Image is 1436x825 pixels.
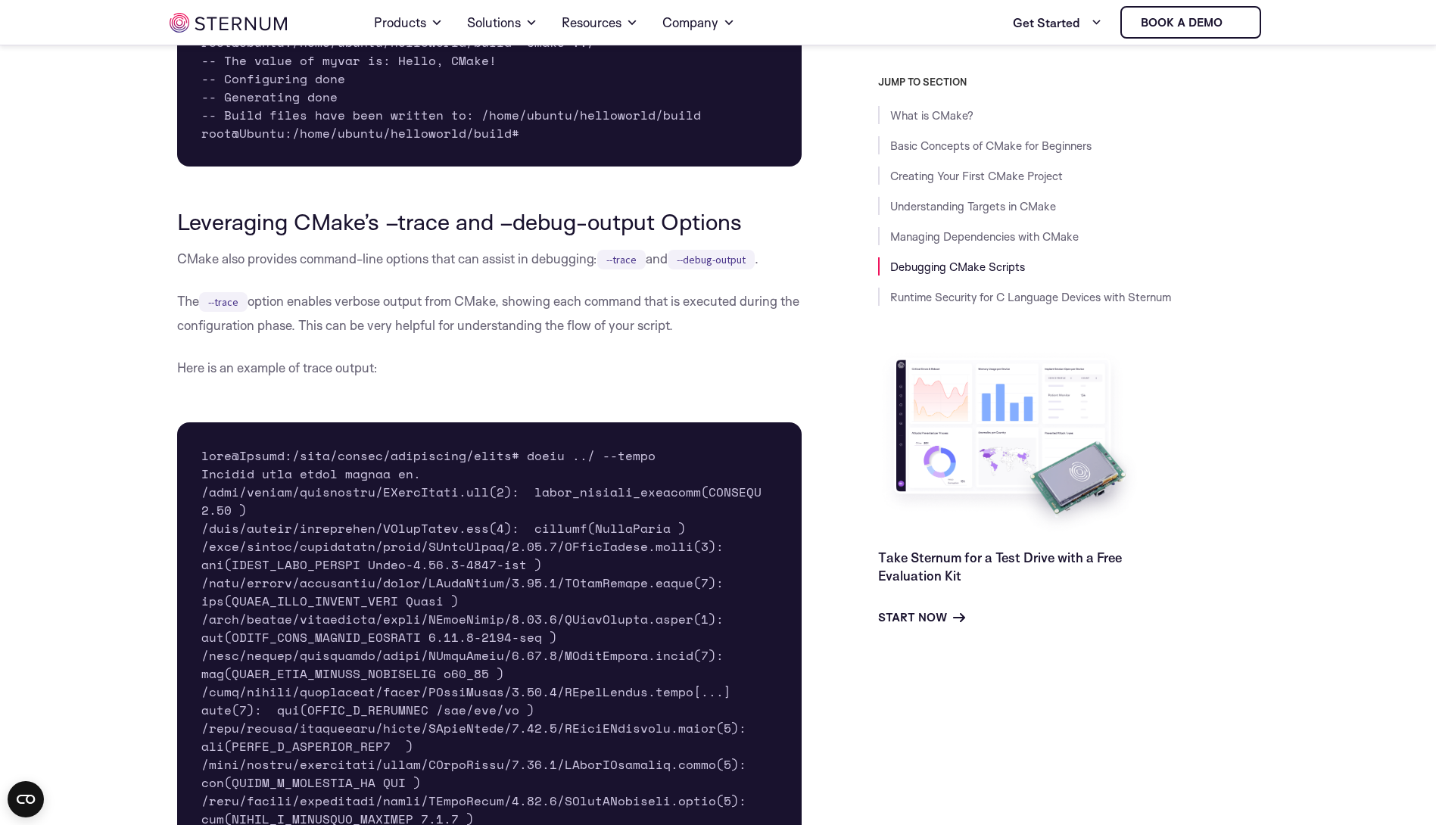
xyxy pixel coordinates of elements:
a: Book a demo [1120,6,1261,39]
p: The option enables verbose output from CMake, showing each command that is executed during the co... [177,289,802,338]
a: Company [662,2,735,44]
a: Products [374,2,443,44]
pre: root@Ubuntu:/home/ubuntu/helloworld/build# cmake ../ -- The value of myvar is: Hello, CMake! -- C... [177,9,802,167]
code: --trace [597,250,646,269]
a: Start Now [878,609,965,627]
a: Solutions [467,2,537,44]
button: Open CMP widget [8,781,44,817]
a: Take Sternum for a Test Drive with a Free Evaluation Kit [878,549,1122,584]
p: CMake also provides command-line options that can assist in debugging: and . [177,247,802,271]
h3: Leveraging CMake’s –trace and –debug-output Options [177,209,802,235]
img: sternum iot [1229,17,1241,29]
a: Creating Your First CMake Project [890,169,1063,183]
a: Basic Concepts of CMake for Beginners [890,139,1092,153]
img: Take Sternum for a Test Drive with a Free Evaluation Kit [878,348,1143,537]
a: Managing Dependencies with CMake [890,229,1079,244]
a: Understanding Targets in CMake [890,199,1056,213]
code: --debug-output [668,250,755,269]
h3: JUMP TO SECTION [878,76,1267,88]
a: Resources [562,2,638,44]
a: Get Started [1013,8,1102,38]
img: sternum iot [170,13,287,33]
a: Debugging CMake Scripts [890,260,1025,274]
p: Here is an example of trace output: [177,356,802,380]
a: Runtime Security for C Language Devices with Sternum [890,290,1171,304]
a: What is CMake? [890,108,973,123]
code: --trace [199,292,248,312]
